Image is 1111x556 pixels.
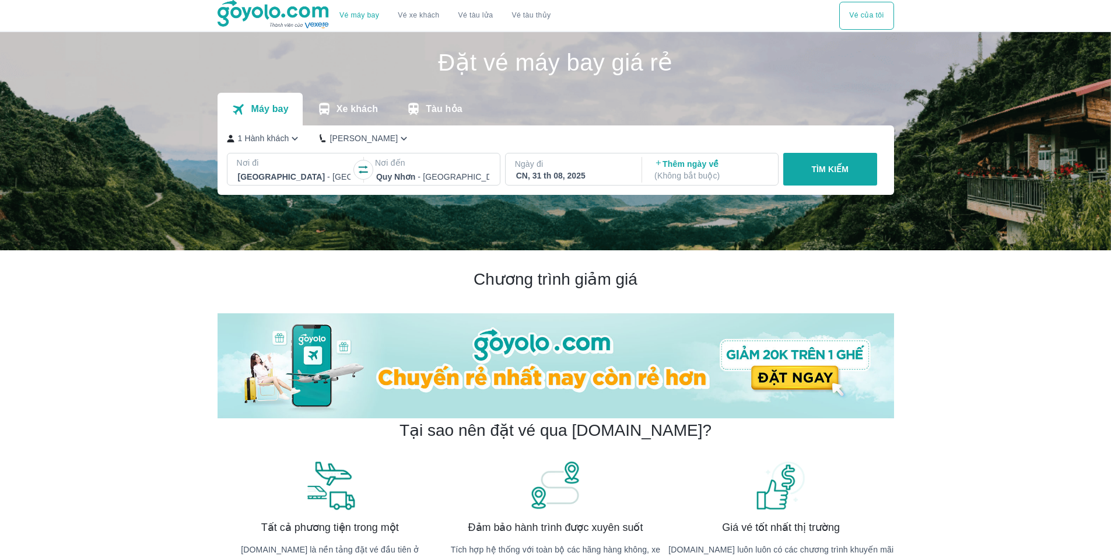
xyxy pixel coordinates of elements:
button: Vé của tôi [839,2,893,30]
img: banner [755,460,807,511]
span: Giá vé tốt nhất thị trường [722,520,840,534]
div: CN, 31 th 08, 2025 [516,170,629,181]
button: 1 Hành khách [227,132,302,145]
img: banner [304,460,356,511]
p: Ngày đi [515,158,630,170]
p: Thêm ngày về [654,158,767,181]
a: Vé xe khách [398,11,439,20]
h1: Đặt vé máy bay giá rẻ [218,51,894,74]
button: TÌM KIẾM [783,153,877,186]
p: Máy bay [251,103,288,115]
p: Nơi đến [375,157,490,169]
div: choose transportation mode [839,2,893,30]
p: ( Không bắt buộc ) [654,170,767,181]
h2: Tại sao nên đặt vé qua [DOMAIN_NAME]? [399,420,712,441]
div: choose transportation mode [330,2,560,30]
p: Tàu hỏa [426,103,462,115]
p: [PERSON_NAME] [330,132,398,144]
span: Đảm bảo hành trình được xuyên suốt [468,520,643,534]
p: 1 Hành khách [238,132,289,144]
button: [PERSON_NAME] [320,132,410,145]
a: Vé máy bay [339,11,379,20]
img: banner [529,460,581,511]
button: Vé tàu thủy [502,2,560,30]
h2: Chương trình giảm giá [218,269,894,290]
div: transportation tabs [218,93,476,125]
a: Vé tàu lửa [449,2,503,30]
img: banner-home [218,313,894,418]
p: Xe khách [337,103,378,115]
p: TÌM KIẾM [811,163,849,175]
span: Tất cả phương tiện trong một [261,520,399,534]
p: Nơi đi [237,157,352,169]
